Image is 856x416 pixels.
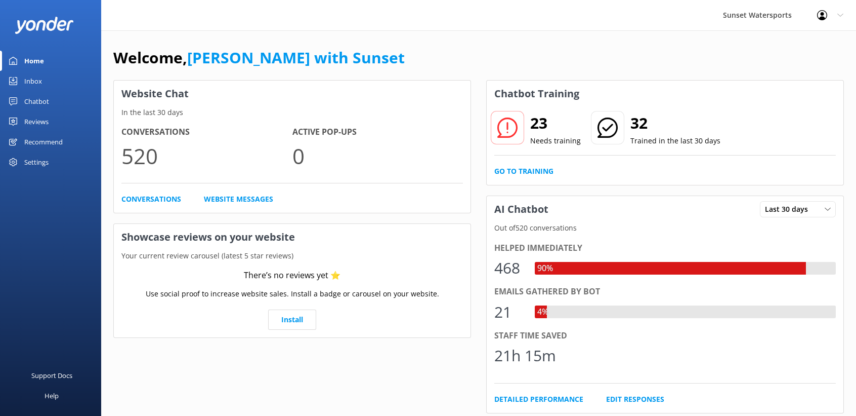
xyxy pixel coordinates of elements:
h3: Showcase reviews on your website [114,224,470,250]
div: There’s no reviews yet ⭐ [244,269,340,282]
h2: 23 [530,111,581,135]
p: Out of 520 conversations [487,222,843,234]
div: Inbox [24,71,42,91]
div: Settings [24,152,49,172]
div: Recommend [24,132,63,152]
div: Help [45,386,59,406]
h3: Chatbot Training [487,81,587,107]
div: Home [24,51,44,71]
p: Trained in the last 30 days [630,135,720,146]
h4: Active Pop-ups [292,126,463,139]
a: Install [268,310,316,330]
div: 468 [494,256,525,280]
a: Go to Training [494,166,553,177]
a: Website Messages [204,194,273,205]
h3: Website Chat [114,81,470,107]
img: yonder-white-logo.png [15,17,73,33]
p: In the last 30 days [114,107,470,118]
a: Detailed Performance [494,394,583,405]
div: 4% [535,306,551,319]
div: Support Docs [31,365,72,386]
p: Needs training [530,135,581,146]
h3: AI Chatbot [487,196,556,222]
div: Helped immediately [494,242,836,255]
h2: 32 [630,111,720,135]
div: Staff time saved [494,329,836,343]
span: Last 30 days [765,204,814,215]
div: 21 [494,300,525,324]
div: Chatbot [24,91,49,111]
a: Edit Responses [606,394,664,405]
div: 90% [535,262,555,275]
p: Your current review carousel (latest 5 star reviews) [114,250,470,261]
a: [PERSON_NAME] with Sunset [187,47,405,68]
p: 0 [292,139,463,173]
p: 520 [121,139,292,173]
h4: Conversations [121,126,292,139]
a: Conversations [121,194,181,205]
p: Use social proof to increase website sales. Install a badge or carousel on your website. [146,288,439,299]
div: Reviews [24,111,49,132]
h1: Welcome, [113,46,405,70]
div: Emails gathered by bot [494,285,836,298]
div: 21h 15m [494,344,556,368]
